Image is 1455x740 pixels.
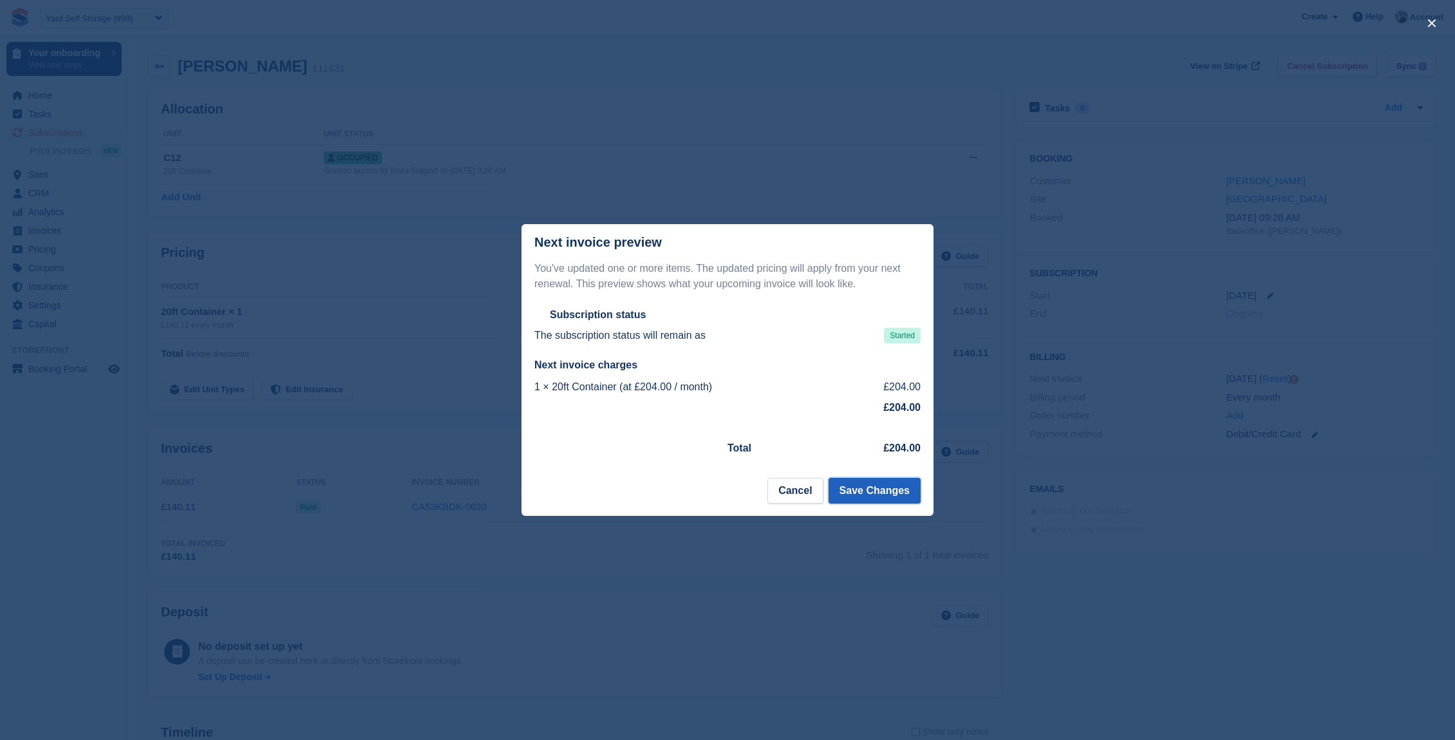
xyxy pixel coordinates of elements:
button: close [1422,13,1442,33]
button: Cancel [767,478,823,504]
strong: £204.00 [883,442,921,453]
td: £204.00 [854,377,921,397]
p: The subscription status will remain as [534,328,706,343]
h2: Subscription status [550,308,646,321]
strong: Total [727,442,751,453]
p: Next invoice preview [534,235,662,250]
button: Save Changes [829,478,921,504]
p: You've updated one or more items. The updated pricing will apply from your next renewal. This pre... [534,261,921,292]
strong: £204.00 [883,402,921,413]
span: Started [884,328,921,343]
h2: Next invoice charges [534,359,921,372]
td: 1 × 20ft Container (at £204.00 / month) [534,377,854,397]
